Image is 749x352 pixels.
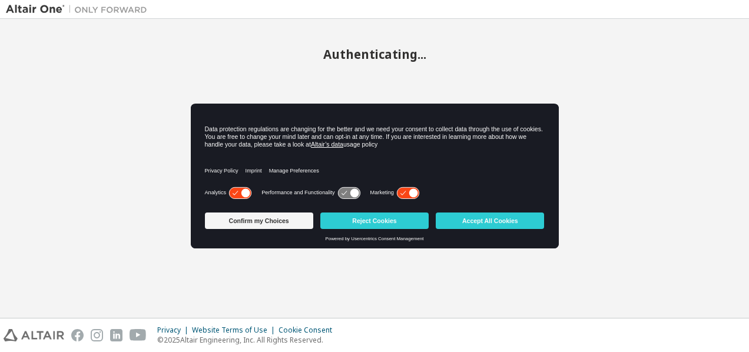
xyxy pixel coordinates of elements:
[279,326,339,335] div: Cookie Consent
[157,335,339,345] p: © 2025 Altair Engineering, Inc. All Rights Reserved.
[192,326,279,335] div: Website Terms of Use
[130,329,147,341] img: youtube.svg
[6,47,743,62] h2: Authenticating...
[4,329,64,341] img: altair_logo.svg
[6,4,153,15] img: Altair One
[71,329,84,341] img: facebook.svg
[157,326,192,335] div: Privacy
[91,329,103,341] img: instagram.svg
[110,329,122,341] img: linkedin.svg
